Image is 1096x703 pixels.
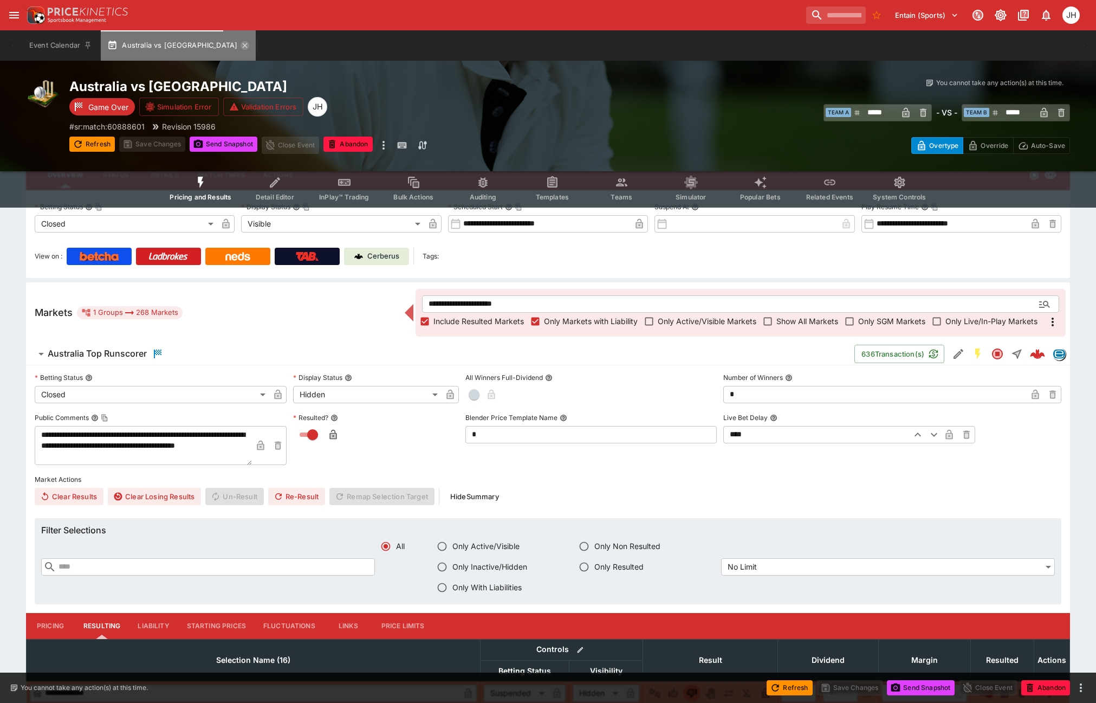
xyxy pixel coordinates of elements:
[643,639,778,681] th: Result
[255,613,324,639] button: Fluctuations
[1053,348,1065,360] img: betradar
[1059,3,1083,27] button: Jordan Hughes
[945,315,1037,327] span: Only Live/In-Play Markets
[573,643,587,657] button: Bulk edit
[991,5,1010,25] button: Toggle light/dark mode
[465,373,543,382] p: All Winners Full-Dividend
[21,683,148,693] p: You cannot take any action(s) at this time.
[740,193,781,201] span: Popular Bets
[911,137,1070,154] div: Start From
[393,193,433,201] span: Bulk Actions
[465,413,557,422] p: Blender Price Template Name
[658,315,756,327] span: Only Active/Visible Markets
[35,413,89,422] p: Public Comments
[225,252,250,261] img: Neds
[323,137,372,152] button: Abandon
[1034,639,1070,681] th: Actions
[178,613,255,639] button: Starting Prices
[981,140,1008,151] p: Override
[293,413,328,422] p: Resulted?
[91,414,99,422] button: Public CommentsCopy To Clipboard
[81,306,178,319] div: 1 Groups 268 Markets
[1046,315,1059,328] svg: More
[578,665,634,678] span: Visibility
[1021,680,1070,695] button: Abandon
[1031,140,1065,151] p: Auto-Save
[1014,5,1033,25] button: Documentation
[487,665,563,678] span: Betting Status
[879,639,971,681] th: Margin
[48,8,128,16] img: PriceKinetics
[256,193,294,201] span: Detail Editor
[936,78,1063,88] p: You cannot take any action(s) at this time.
[826,108,851,117] span: Team A
[873,193,926,201] span: System Controls
[101,414,108,422] button: Copy To Clipboard
[949,344,968,364] button: Edit Detail
[536,193,569,201] span: Templates
[1030,346,1045,362] div: b41ad74f-ed82-4362-9526-1d72575d4fd6
[858,315,925,327] span: Only SGM Markets
[778,639,879,681] th: Dividend
[854,345,944,363] button: 636Transaction(s)
[1036,5,1056,25] button: Notifications
[41,525,1055,536] h6: Filter Selections
[806,7,866,24] input: search
[968,5,988,25] button: Connected to PK
[35,248,62,265] label: View on :
[889,7,965,24] button: Select Tenant
[971,639,1034,681] th: Resulted
[1027,343,1048,365] a: b41ad74f-ed82-4362-9526-1d72575d4fd6
[545,374,553,382] button: All Winners Full-Dividend
[108,488,201,505] button: Clear Losing Results
[452,540,520,552] span: Only Active/Visible
[367,251,399,262] p: Cerberus
[721,558,1055,576] div: No Limit
[23,30,99,61] button: Event Calendar
[35,306,73,319] h5: Markets
[170,193,231,201] span: Pricing and Results
[35,488,103,505] button: Clear Results
[24,4,46,26] img: PriceKinetics Logo
[75,613,129,639] button: Resulting
[785,374,793,382] button: Number of Winners
[26,613,75,639] button: Pricing
[594,540,660,552] span: Only Non Resulted
[373,613,433,639] button: Price Limits
[806,193,853,201] span: Related Events
[48,348,147,359] h6: Australia Top Runscorer
[452,582,522,593] span: Only With Liabilities
[1053,347,1066,360] div: betradar
[723,413,768,422] p: Live Bet Delay
[241,215,424,233] div: Visible
[101,30,256,61] button: Australia vs [GEOGRAPHIC_DATA]
[330,414,338,422] button: Resulted?
[80,252,119,261] img: Betcha
[69,137,115,152] button: Refresh
[770,414,777,422] button: Live Bet Delay
[991,347,1004,360] svg: Closed
[323,138,372,149] span: Mark an event as closed and abandoned.
[1021,681,1070,692] span: Mark an event as closed and abandoned.
[929,140,958,151] p: Overtype
[26,78,61,113] img: cricket.png
[868,7,885,24] button: No Bookmarks
[481,639,643,660] th: Controls
[452,561,527,572] span: Only Inactive/Hidden
[433,315,524,327] span: Include Resulted Markets
[345,374,352,382] button: Display Status
[223,98,304,116] button: Validation Errors
[1030,346,1045,362] img: logo-cerberus--red.svg
[129,613,178,639] button: Liability
[968,344,988,364] button: SGM Enabled
[1074,681,1087,694] button: more
[594,561,644,572] span: Only Resulted
[963,137,1013,154] button: Override
[344,248,409,265] a: Cerberus
[35,472,1061,488] label: Market Actions
[354,252,363,261] img: Cerberus
[1013,137,1070,154] button: Auto-Save
[723,373,783,382] p: Number of Winners
[319,193,369,201] span: InPlay™ Trading
[161,169,935,208] div: Event type filters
